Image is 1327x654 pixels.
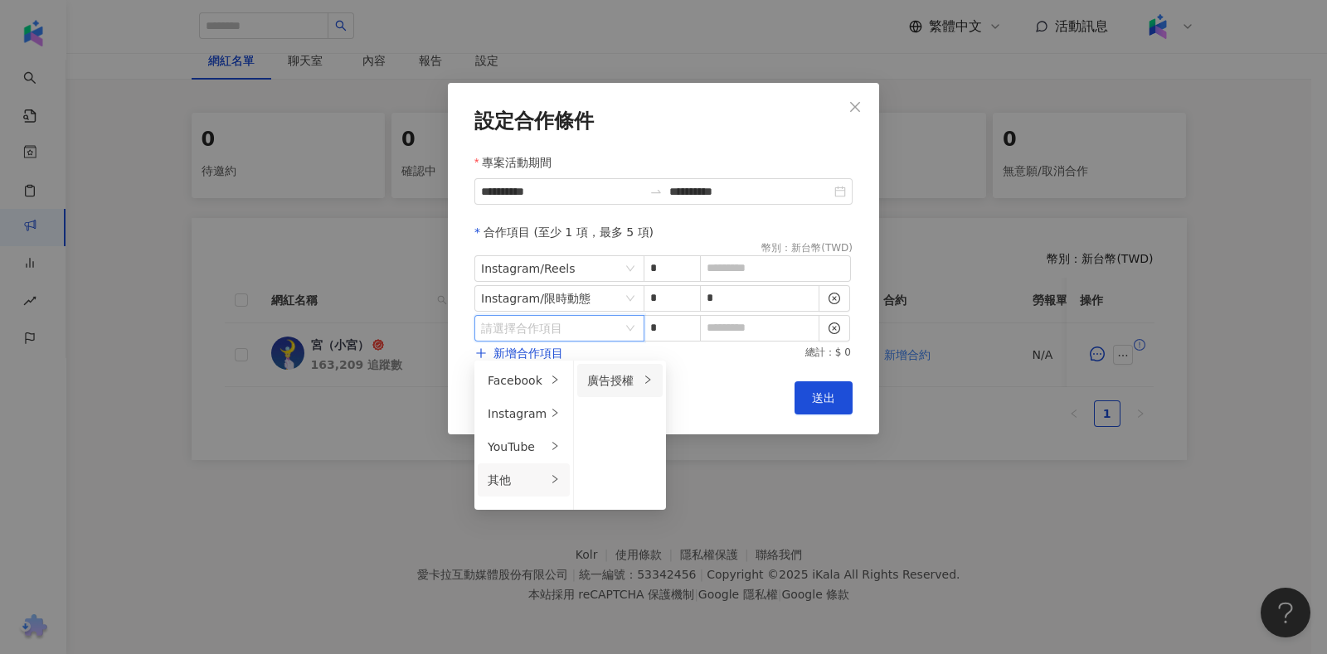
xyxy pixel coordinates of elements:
li: YouTube [478,430,570,463]
li: Instagram [478,397,570,430]
div: 廣告授權 [587,371,639,390]
span: 送出 [812,391,835,405]
li: Facebook [478,364,570,397]
li: 廣告授權 [577,364,663,397]
span: swap-right [649,185,663,198]
span: Instagram / [481,256,638,281]
div: YouTube [488,438,547,456]
button: 送出 [795,381,853,414]
span: plus [475,347,487,359]
span: 限時動態 [544,292,591,305]
span: right [550,375,560,385]
div: Facebook [488,371,547,390]
span: to [649,185,663,198]
li: 其他 [478,463,570,497]
span: Reels [544,262,576,275]
button: 新增合作項目 [474,337,564,370]
div: 設定合作條件 [474,109,853,133]
div: Instagram [488,405,547,423]
span: close-circle [829,293,840,304]
span: close [848,100,862,114]
span: 新增合作項目 [493,346,563,360]
input: 專案活動期間 [481,182,643,201]
span: right [550,474,560,484]
span: right [550,441,560,451]
div: 幣別 ： 新台幣 ( TWD ) [761,241,853,255]
span: 總計：$ [805,346,842,360]
span: right [643,375,653,385]
span: right [550,408,560,418]
span: Instagram / [481,286,638,311]
button: Close [838,90,872,124]
span: 0 [844,346,851,358]
div: 合作項目 (至少 1 項，最多 5 項) [474,223,853,241]
div: 其他 [488,471,547,489]
label: 專案活動期間 [474,153,564,172]
span: close-circle [829,322,840,334]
